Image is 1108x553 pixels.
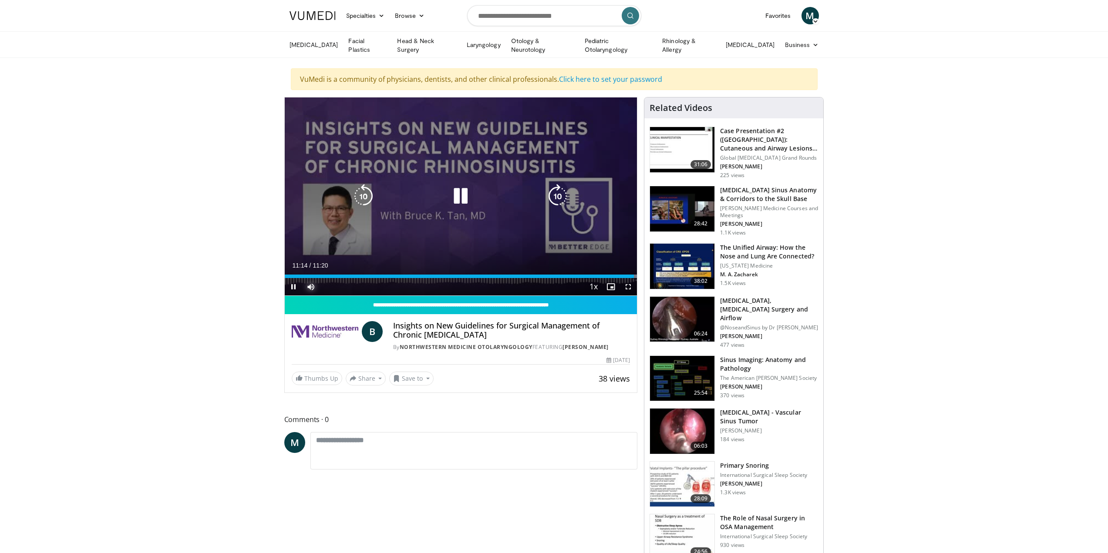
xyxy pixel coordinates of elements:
[780,36,824,54] a: Business
[690,219,711,228] span: 28:42
[284,36,344,54] a: [MEDICAL_DATA]
[285,278,302,295] button: Pause
[606,356,630,364] div: [DATE]
[720,163,818,170] p: [PERSON_NAME]
[650,127,818,179] a: 31:06 Case Presentation #2 ([GEOGRAPHIC_DATA]): Cutaneous and Airway Lesions i… Global [MEDICAL_D...
[720,542,744,549] p: 930 views
[720,472,807,479] p: International Surgical Sleep Society
[657,37,721,54] a: Rhinology & Allergy
[599,373,630,384] span: 38 views
[720,205,818,219] p: [PERSON_NAME] Medicine Courses and Meetings
[650,243,818,289] a: 38:02 The Unified Airway: How the Nose and Lung Are Connected? [US_STATE] Medicine M. A. Zacharek...
[302,278,320,295] button: Mute
[650,297,714,342] img: 5c1a841c-37ed-4666-a27e-9093f124e297.150x105_q85_crop-smart_upscale.jpg
[690,442,711,450] span: 06:03
[461,36,506,54] a: Laryngology
[760,7,796,24] a: Favorites
[650,244,714,289] img: fce5840f-3651-4d2e-85b0-3edded5ac8fb.150x105_q85_crop-smart_upscale.jpg
[389,372,434,385] button: Save to
[720,427,818,434] p: [PERSON_NAME]
[720,280,746,287] p: 1.5K views
[285,97,637,296] video-js: Video Player
[720,533,818,540] p: International Surgical Sleep Society
[650,409,714,454] img: 9ed0e65e-186e-47f9-881c-899f9222644a.150x105_q85_crop-smart_upscale.jpg
[720,461,807,470] h3: Primary Snoring
[720,186,818,203] h3: [MEDICAL_DATA] Sinus Anatomy & Corridors to the Skull Base
[650,186,714,231] img: 276d523b-ec6d-4eb7-b147-bbf3804ee4a7.150x105_q85_crop-smart_upscale.jpg
[293,262,308,269] span: 11:14
[400,343,532,351] a: Northwestern Medicine Otolaryngology
[341,7,390,24] a: Specialties
[392,37,461,54] a: Head & Neck Surgery
[579,37,657,54] a: Pediatric Otolaryngology
[720,172,744,179] p: 225 views
[720,271,818,278] p: M. A. Zacharek
[690,494,711,503] span: 28:09
[720,221,818,228] p: [PERSON_NAME]
[393,343,630,351] div: By FEATURING
[310,262,311,269] span: /
[313,262,328,269] span: 11:20
[292,321,358,342] img: Northwestern Medicine Otolaryngology
[362,321,383,342] a: B
[562,343,609,351] a: [PERSON_NAME]
[291,68,818,90] div: VuMedi is a community of physicians, dentists, and other clinical professionals.
[585,278,602,295] button: Playback Rate
[720,375,818,382] p: The American [PERSON_NAME] Society
[690,329,711,338] span: 06:24
[650,356,714,401] img: 5d00bf9a-6682-42b9-8190-7af1e88f226b.150x105_q85_crop-smart_upscale.jpg
[720,154,818,161] p: Global [MEDICAL_DATA] Grand Rounds
[720,127,818,153] h3: Case Presentation #2 ([GEOGRAPHIC_DATA]): Cutaneous and Airway Lesions i…
[650,408,818,454] a: 06:03 [MEDICAL_DATA] - Vascular Sinus Tumor [PERSON_NAME] 184 views
[602,278,620,295] button: Enable picture-in-picture mode
[650,355,818,402] a: 25:54 Sinus Imaging: Anatomy and Pathology The American [PERSON_NAME] Society [PERSON_NAME] 370 v...
[650,186,818,236] a: 28:42 [MEDICAL_DATA] Sinus Anatomy & Corridors to the Skull Base [PERSON_NAME] Medicine Courses a...
[284,414,638,425] span: Comments 0
[650,103,712,113] h4: Related Videos
[292,372,342,385] a: Thumbs Up
[650,127,714,172] img: 283069f7-db48-4020-b5ba-d883939bec3b.150x105_q85_crop-smart_upscale.jpg
[720,480,807,487] p: [PERSON_NAME]
[343,37,392,54] a: Facial Plastics
[720,324,818,331] p: @NoseandSinus by Dr [PERSON_NAME]
[720,355,818,373] h3: Sinus Imaging: Anatomy and Pathology
[290,11,336,20] img: VuMedi Logo
[390,7,430,24] a: Browse
[720,296,818,322] h3: [MEDICAL_DATA],[MEDICAL_DATA] Surgery and Airflow
[720,342,744,349] p: 477 views
[720,392,744,399] p: 370 views
[393,321,630,340] h4: Insights on New Guidelines for Surgical Management of Chronic [MEDICAL_DATA]
[720,229,746,236] p: 1.1K views
[650,296,818,349] a: 06:24 [MEDICAL_DATA],[MEDICAL_DATA] Surgery and Airflow @NoseandSinus by Dr [PERSON_NAME] [PERSON...
[690,277,711,285] span: 38:02
[690,389,711,397] span: 25:54
[720,408,818,426] h3: [MEDICAL_DATA] - Vascular Sinus Tumor
[346,372,386,385] button: Share
[650,462,714,507] img: f99a7aab-5e09-49b4-aa65-81a8592f75e8.150x105_q85_crop-smart_upscale.jpg
[720,514,818,531] h3: The Role of Nasal Surgery in OSA Management
[720,262,818,269] p: [US_STATE] Medicine
[650,461,818,507] a: 28:09 Primary Snoring International Surgical Sleep Society [PERSON_NAME] 1.3K views
[720,333,818,340] p: [PERSON_NAME]
[720,436,744,443] p: 184 views
[467,5,641,26] input: Search topics, interventions
[720,243,818,261] h3: The Unified Airway: How the Nose and Lung Are Connected?
[690,160,711,169] span: 31:06
[620,278,637,295] button: Fullscreen
[506,37,579,54] a: Otology & Neurotology
[720,489,746,496] p: 1.3K views
[284,432,305,453] a: M
[802,7,819,24] a: M
[720,383,818,390] p: [PERSON_NAME]
[559,74,662,84] a: Click here to set your password
[285,275,637,278] div: Progress Bar
[721,36,780,54] a: [MEDICAL_DATA]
